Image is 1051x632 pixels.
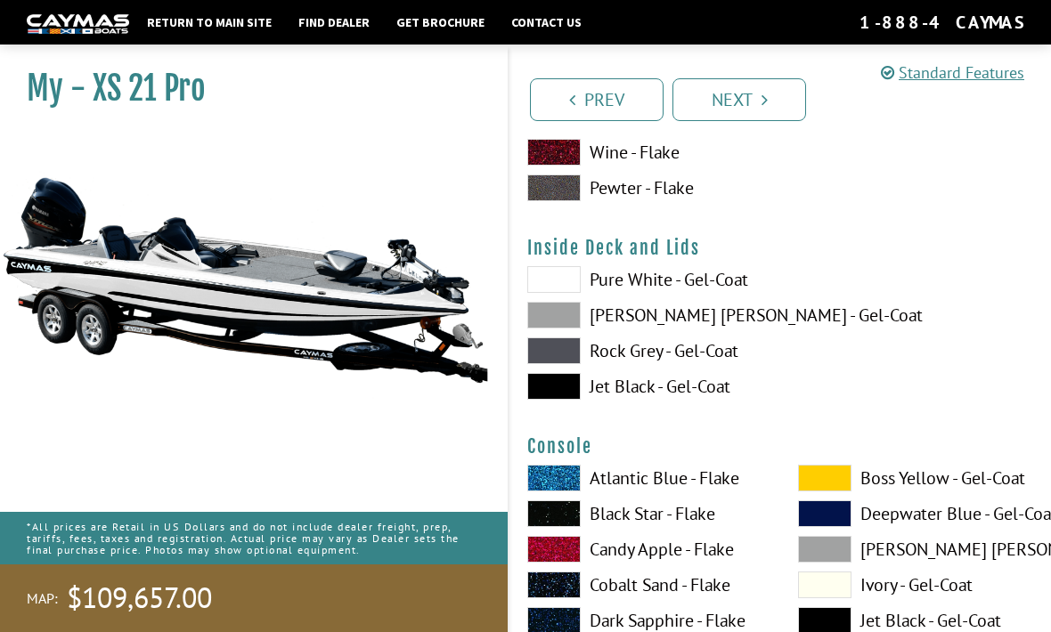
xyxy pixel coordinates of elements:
a: Return to main site [138,11,281,34]
div: 1-888-4CAYMAS [860,11,1024,34]
a: Get Brochure [387,11,493,34]
label: Boss Yellow - Gel-Coat [798,465,1033,491]
label: Cobalt Sand - Flake [527,571,762,598]
label: Jet Black - Gel-Coat [527,373,762,400]
h1: My - XS 21 Pro [27,69,463,109]
span: MAP: [27,589,58,608]
a: Contact Us [502,11,591,34]
label: [PERSON_NAME] [PERSON_NAME] - Gel-Coat [798,536,1033,563]
a: Prev [530,78,664,121]
p: *All prices are Retail in US Dollars and do not include dealer freight, prep, tariffs, fees, taxe... [27,512,481,565]
label: Rock Grey - Gel-Coat [527,337,762,364]
label: Ivory - Gel-Coat [798,571,1033,598]
h4: Console [527,435,1033,458]
img: white-logo-c9c8dbefe5ff5ceceb0f0178aa75bf4bb51f6bca0971e226c86eb53dfe498488.png [27,14,129,33]
label: Candy Apple - Flake [527,536,762,563]
a: Standard Features [881,62,1024,83]
label: [PERSON_NAME] [PERSON_NAME] - Gel-Coat [527,302,762,328]
a: Next [672,78,806,121]
label: Pure White - Gel-Coat [527,266,762,293]
label: Atlantic Blue - Flake [527,465,762,491]
label: Pewter - Flake [527,174,762,201]
label: Black Star - Flake [527,500,762,527]
label: Deepwater Blue - Gel-Coat [798,500,1033,527]
a: Find Dealer [289,11,379,34]
span: $109,657.00 [67,579,212,617]
ul: Pagination [525,76,1051,121]
label: Wine - Flake [527,139,762,166]
h4: Inside Deck and Lids [527,237,1033,259]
